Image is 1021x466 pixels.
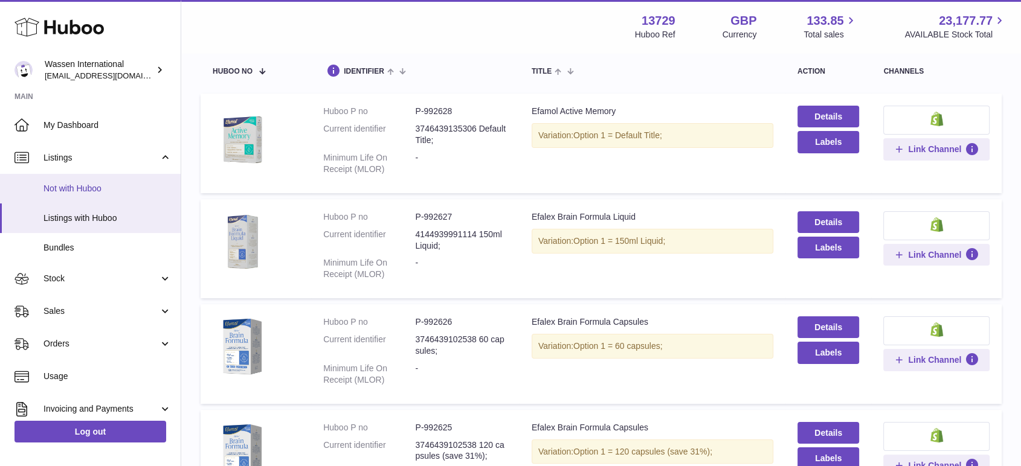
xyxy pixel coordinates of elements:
span: Link Channel [908,354,961,365]
img: Efalex Brain Formula Capsules [213,316,273,377]
span: identifier [344,68,384,75]
span: [EMAIL_ADDRESS][DOMAIN_NAME] [45,71,178,80]
img: shopify-small.png [930,112,943,126]
dt: Minimum Life On Receipt (MLOR) [323,363,415,386]
span: Orders [43,338,159,349]
button: Link Channel [883,138,990,160]
dd: 4144939991114 150ml Liquid; [415,229,507,252]
dd: P-992626 [415,316,507,328]
dt: Huboo P no [323,211,415,223]
dt: Current identifier [323,439,415,462]
button: Link Channel [883,244,990,266]
dt: Minimum Life On Receipt (MLOR) [323,152,415,175]
dd: 3746439135306 Default Title; [415,123,507,146]
dd: P-992625 [415,422,507,433]
span: Not with Huboo [43,183,172,194]
div: Efalex Brain Formula Liquid [532,211,773,223]
span: Usage [43,371,172,382]
a: 133.85 Total sales [804,13,857,40]
div: Variation: [532,123,773,148]
dd: 3746439102538 60 capsules; [415,334,507,357]
a: Details [797,316,860,338]
span: My Dashboard [43,120,172,131]
span: Link Channel [908,249,961,260]
a: Log out [14,421,166,442]
span: Total sales [804,29,857,40]
strong: GBP [730,13,756,29]
div: Efamol Active Memory [532,106,773,117]
div: Efalex Brain Formula Capsules [532,316,773,328]
dt: Minimum Life On Receipt (MLOR) [323,257,415,280]
dt: Huboo P no [323,106,415,117]
img: gemma.moses@wassen.com [14,61,33,79]
div: action [797,68,860,75]
img: shopify-small.png [930,322,943,337]
div: Variation: [532,334,773,359]
div: Efalex Brain Formula Capsules [532,422,773,433]
span: 23,177.77 [939,13,993,29]
img: Efamol Active Memory [213,106,273,166]
span: Option 1 = 60 capsules; [573,341,663,351]
span: Listings [43,152,159,164]
span: Option 1 = Default Title; [573,130,662,140]
div: Currency [723,29,757,40]
div: Wassen International [45,59,153,81]
a: Details [797,211,860,233]
dd: 3746439102538 120 capsules (save 31%); [415,439,507,462]
button: Labels [797,131,860,153]
div: Huboo Ref [635,29,675,40]
span: Bundles [43,242,172,254]
dd: - [415,257,507,280]
a: Details [797,422,860,444]
span: Option 1 = 120 capsules (save 31%); [573,447,712,456]
dd: - [415,363,507,386]
button: Link Channel [883,349,990,371]
span: title [532,68,552,75]
dd: P-992627 [415,211,507,223]
dt: Current identifier [323,229,415,252]
span: Listings with Huboo [43,212,172,224]
dt: Huboo P no [323,422,415,433]
span: Huboo no [213,68,253,75]
span: AVAILABLE Stock Total [904,29,1007,40]
a: 23,177.77 AVAILABLE Stock Total [904,13,1007,40]
strong: 13729 [642,13,675,29]
dd: - [415,152,507,175]
div: channels [883,68,990,75]
button: Labels [797,237,860,258]
dt: Current identifier [323,123,415,146]
a: Details [797,106,860,127]
div: Variation: [532,439,773,464]
div: Variation: [532,229,773,254]
span: Option 1 = 150ml Liquid; [573,236,665,246]
span: Link Channel [908,144,961,155]
img: shopify-small.png [930,217,943,232]
span: Sales [43,305,159,317]
span: Stock [43,273,159,284]
button: Labels [797,342,860,363]
img: shopify-small.png [930,428,943,442]
img: Efalex Brain Formula Liquid [213,211,273,272]
dt: Current identifier [323,334,415,357]
span: Invoicing and Payments [43,403,159,415]
span: 133.85 [807,13,843,29]
dt: Huboo P no [323,316,415,328]
dd: P-992628 [415,106,507,117]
